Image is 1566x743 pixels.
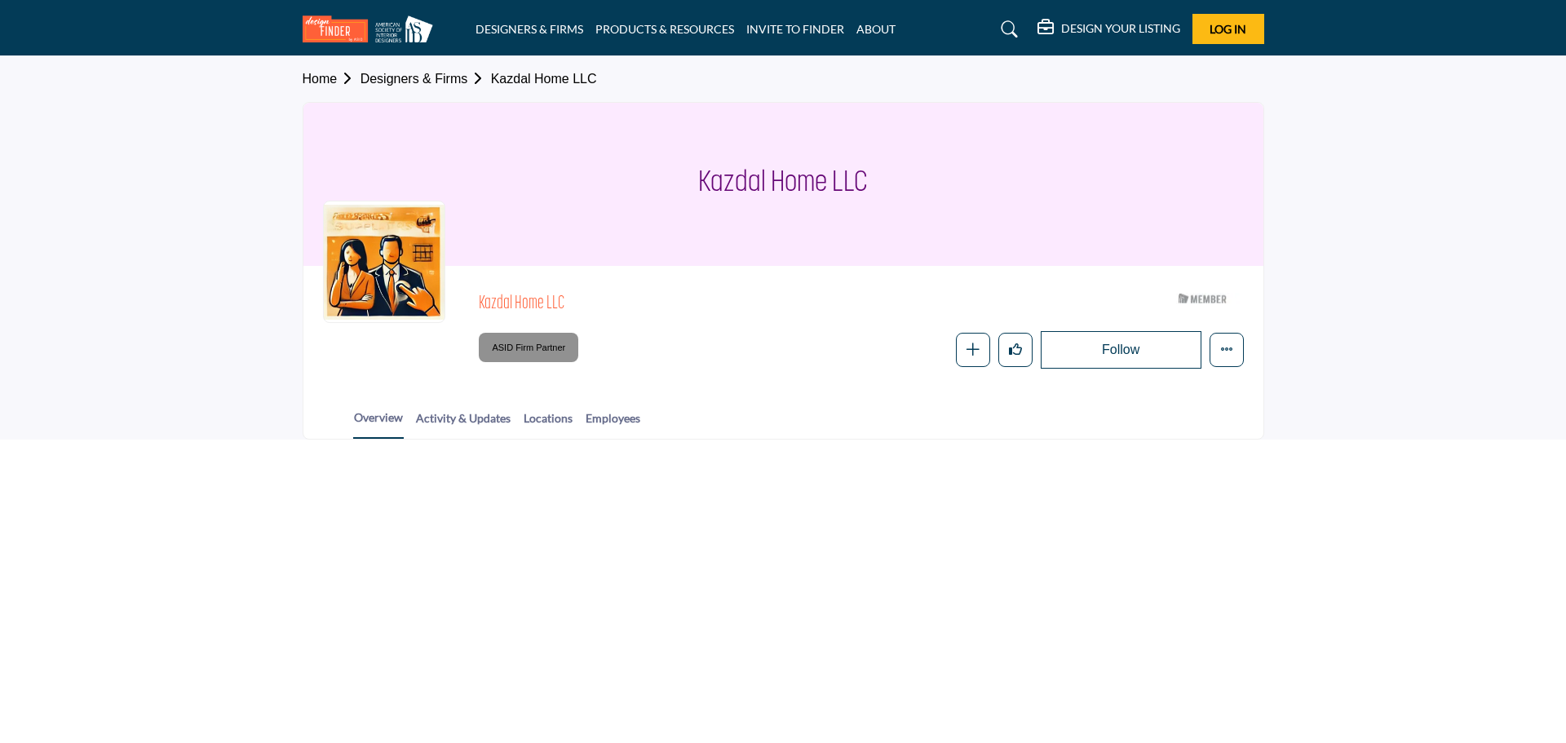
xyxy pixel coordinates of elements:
img: site Logo [303,15,441,42]
a: Activity & Updates [415,409,511,438]
a: Kazdal Home LLC [491,72,597,86]
a: INVITE TO FINDER [746,22,844,36]
a: Overview [353,409,404,439]
img: ASID Members [1166,290,1240,308]
button: Like [998,333,1033,367]
span: ASID Firm Partner [485,337,572,359]
h1: Kazdal Home LLC [698,103,868,266]
button: Follow [1041,331,1201,369]
div: DESIGN YOUR LISTING [1037,20,1180,39]
a: Designers & Firms [361,72,491,86]
a: DESIGNERS & FIRMS [476,22,583,36]
a: PRODUCTS & RESOURCES [595,22,734,36]
button: Log In [1192,14,1264,44]
a: Locations [523,409,573,438]
h2: Kazdal Home LLC [479,294,927,315]
button: More details [1210,333,1244,367]
a: Employees [585,409,641,438]
a: Home [303,72,361,86]
a: ABOUT [856,22,896,36]
h5: DESIGN YOUR LISTING [1061,21,1180,36]
a: Search [985,16,1029,42]
span: Log In [1210,22,1246,36]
